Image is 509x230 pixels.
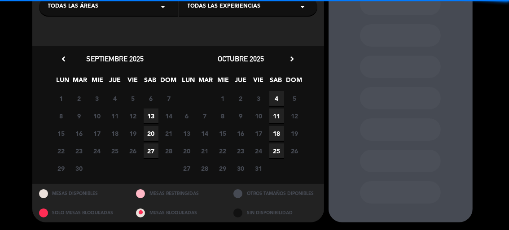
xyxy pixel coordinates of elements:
span: 12 [287,108,302,123]
span: 13 [180,126,194,141]
span: 6 [180,108,194,123]
span: septiembre 2025 [87,54,144,63]
span: MAR [73,75,88,90]
span: 3 [90,91,105,106]
span: 18 [269,126,284,141]
span: 9 [72,108,87,123]
span: 25 [269,143,284,158]
i: arrow_drop_down [158,1,169,12]
span: 23 [233,143,248,158]
span: Todas las experiencias [188,2,261,11]
i: chevron_left [59,54,69,64]
span: 26 [126,143,140,158]
span: DOM [286,75,301,90]
span: 2 [233,91,248,106]
span: 29 [215,161,230,176]
span: 7 [162,91,176,106]
i: chevron_right [288,54,297,64]
span: SAB [268,75,283,90]
span: DOM [160,75,175,90]
span: MIE [90,75,105,90]
span: octubre 2025 [218,54,264,63]
span: 5 [287,91,302,106]
span: 18 [108,126,123,141]
span: 3 [251,91,266,106]
span: 2 [72,91,87,106]
span: VIE [125,75,140,90]
span: 16 [72,126,87,141]
span: 30 [72,161,87,176]
span: JUE [108,75,123,90]
span: Todas las áreas [48,2,99,11]
span: 15 [54,126,69,141]
span: JUE [233,75,248,90]
span: 22 [215,143,230,158]
div: OTROS TAMAÑOS DIPONIBLES [227,184,324,203]
div: SIN DISPONIBILIDAD [227,203,324,222]
span: 27 [144,143,158,158]
span: 10 [251,108,266,123]
span: 28 [197,161,212,176]
span: 4 [108,91,123,106]
span: 17 [251,126,266,141]
span: 22 [54,143,69,158]
span: 21 [162,126,176,141]
span: MAR [198,75,213,90]
span: 28 [162,143,176,158]
span: 8 [215,108,230,123]
div: MESAS DISPONIBLES [32,184,130,203]
span: 12 [126,108,140,123]
span: 4 [269,91,284,106]
span: MIE [216,75,231,90]
span: 31 [251,161,266,176]
span: 20 [144,126,158,141]
span: 1 [215,91,230,106]
span: 11 [108,108,123,123]
span: LUN [181,75,196,90]
span: 29 [54,161,69,176]
i: arrow_drop_down [298,1,308,12]
span: 17 [90,126,105,141]
span: 1 [54,91,69,106]
span: 19 [287,126,302,141]
span: 20 [180,143,194,158]
span: 7 [197,108,212,123]
span: 16 [233,126,248,141]
span: 14 [197,126,212,141]
span: 24 [90,143,105,158]
span: 30 [233,161,248,176]
span: 27 [180,161,194,176]
span: 11 [269,108,284,123]
div: MESAS RESTRINGIDAS [129,184,227,203]
span: 8 [54,108,69,123]
span: 23 [72,143,87,158]
span: 10 [90,108,105,123]
span: 5 [126,91,140,106]
div: SOLO MESAS BLOQUEADAS [32,203,130,222]
span: 15 [215,126,230,141]
span: VIE [251,75,266,90]
span: 26 [287,143,302,158]
span: LUN [55,75,70,90]
span: 24 [251,143,266,158]
span: 13 [144,108,158,123]
span: SAB [143,75,158,90]
span: 6 [144,91,158,106]
span: 25 [108,143,123,158]
span: 21 [197,143,212,158]
div: MESAS BLOQUEADAS [129,203,227,222]
span: 14 [162,108,176,123]
span: 19 [126,126,140,141]
span: 9 [233,108,248,123]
